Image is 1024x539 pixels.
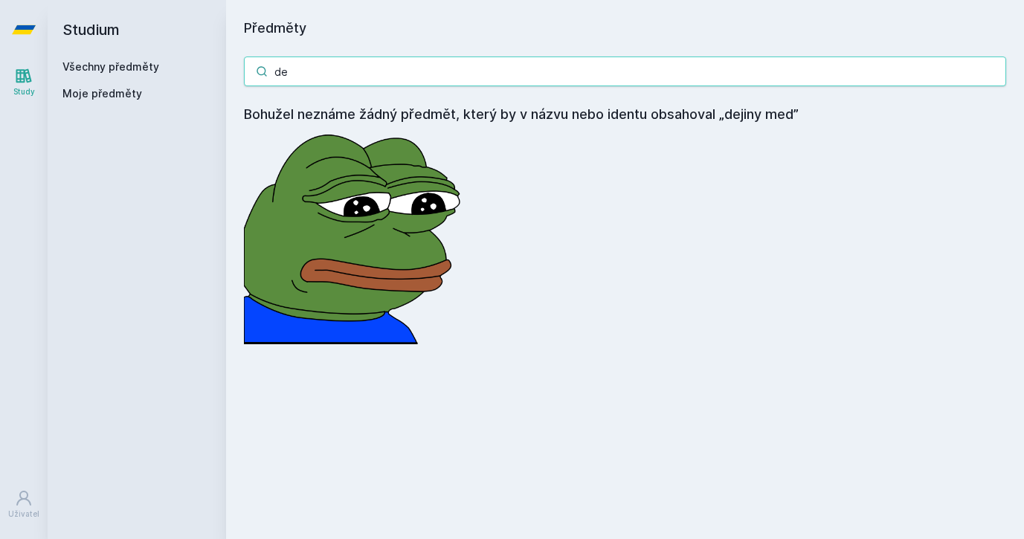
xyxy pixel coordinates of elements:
[244,57,1006,86] input: Název nebo ident předmětu…
[62,60,159,73] a: Všechny předměty
[244,104,1006,125] h4: Bohužel neznáme žádný předmět, který by v názvu nebo identu obsahoval „dejiny med”
[3,59,45,105] a: Study
[62,86,142,101] span: Moje předměty
[244,18,1006,39] h1: Předměty
[244,125,467,344] img: error_picture.png
[13,86,35,97] div: Study
[3,482,45,527] a: Uživatel
[8,509,39,520] div: Uživatel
